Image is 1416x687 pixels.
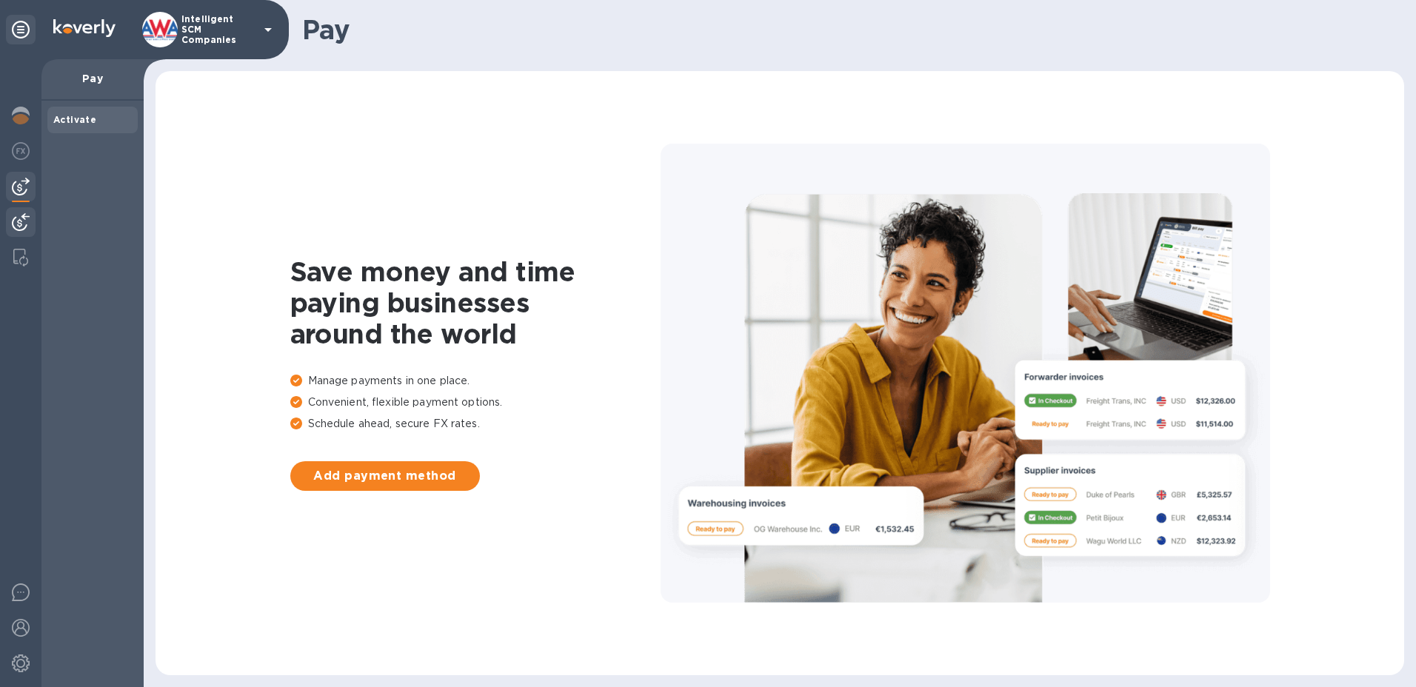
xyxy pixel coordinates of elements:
[53,71,132,86] p: Pay
[290,373,661,389] p: Manage payments in one place.
[181,14,256,45] p: Intelligent SCM Companies
[290,256,661,349] h1: Save money and time paying businesses around the world
[12,142,30,160] img: Foreign exchange
[302,14,1392,45] h1: Pay
[302,467,468,485] span: Add payment method
[290,395,661,410] p: Convenient, flexible payment options.
[53,19,116,37] img: Logo
[6,15,36,44] div: Unpin categories
[53,114,96,125] b: Activate
[290,461,480,491] button: Add payment method
[290,416,661,432] p: Schedule ahead, secure FX rates.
